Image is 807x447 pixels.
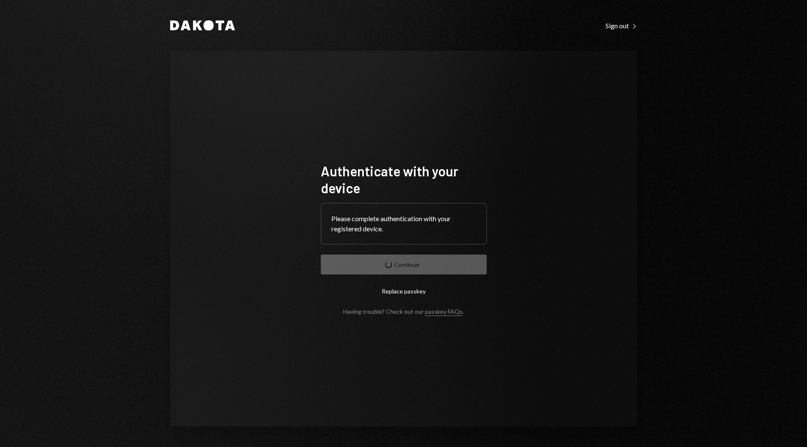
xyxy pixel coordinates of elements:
[321,281,487,301] button: Replace passkey
[343,308,464,315] div: Having trouble? Check out our .
[606,21,637,30] a: Sign out
[606,22,637,30] div: Sign out
[425,308,463,316] a: passkey FAQs
[321,162,487,196] h1: Authenticate with your device
[331,214,476,234] div: Please complete authentication with your registered device.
